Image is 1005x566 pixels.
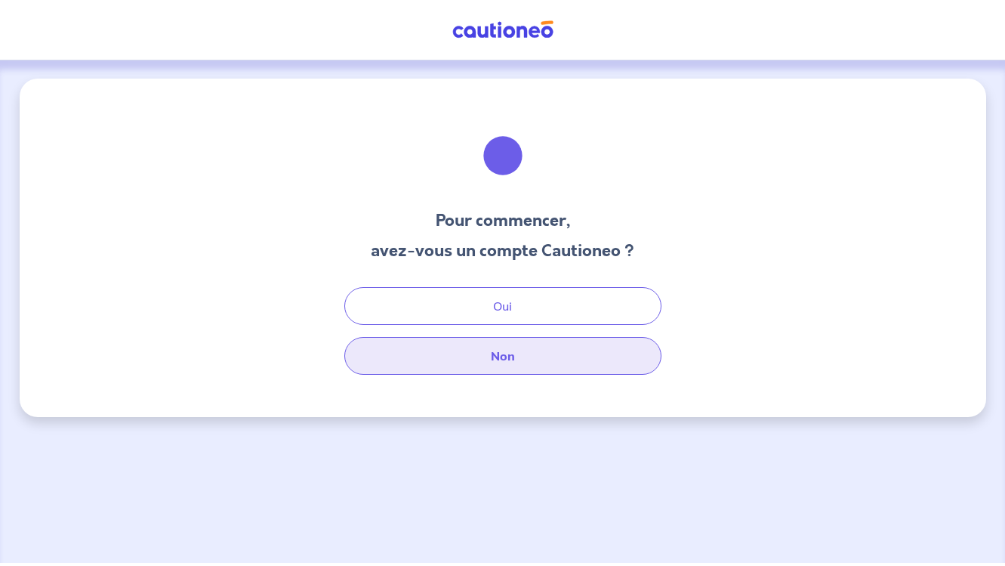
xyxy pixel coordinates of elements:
img: Cautioneo [446,20,560,39]
button: Non [344,337,661,375]
h3: Pour commencer, [371,209,634,233]
img: illu_welcome.svg [462,115,544,196]
h3: avez-vous un compte Cautioneo ? [371,239,634,263]
button: Oui [344,287,661,325]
